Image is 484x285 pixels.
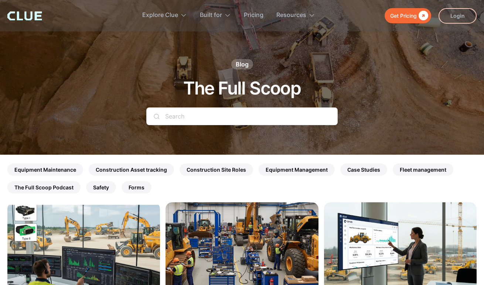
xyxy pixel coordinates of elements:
div: Resources [276,4,315,27]
a: Construction Site Roles [180,164,253,176]
a: Safety [86,181,116,193]
div: Explore Clue [142,4,178,27]
div: Built for [200,4,231,27]
a: Login [439,8,477,24]
a: Equipment Management [259,164,335,176]
a: The Full Scoop Podcast [7,181,81,193]
div: Explore Clue [142,4,187,27]
a: Case Studies [340,164,387,176]
a: Forms [122,181,151,193]
div: Blog [236,60,249,68]
div:  [417,11,428,20]
a: Pricing [244,4,263,27]
a: Equipment Maintenance [7,164,83,176]
input: Search [146,107,338,125]
img: search icon [154,113,160,119]
a: Construction Asset tracking [89,164,174,176]
div: Resources [276,4,306,27]
div: Get Pricing [390,11,417,20]
a: Get Pricing [385,8,431,23]
h1: The Full Scoop [183,79,301,98]
a: Fleet management [393,164,453,176]
div: Built for [200,4,222,27]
